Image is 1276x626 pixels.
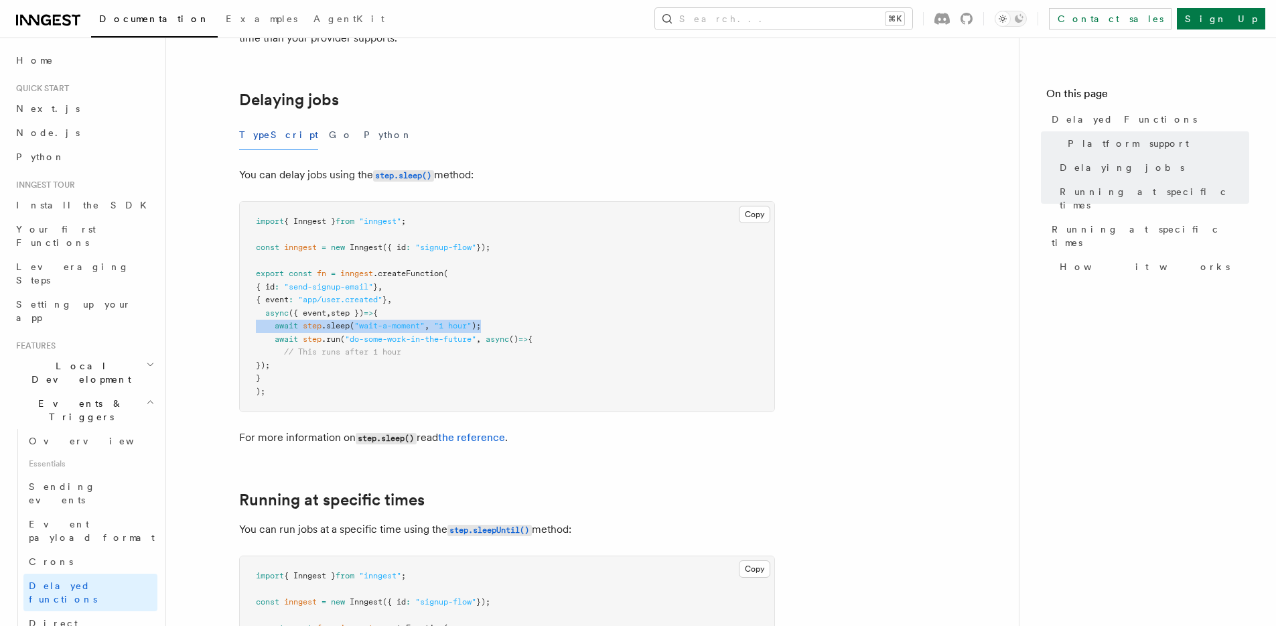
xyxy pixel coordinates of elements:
span: .sleep [322,321,350,330]
span: new [331,243,345,252]
span: Examples [226,13,297,24]
span: import [256,571,284,580]
code: step.sleep() [373,170,434,182]
button: Copy [739,560,770,578]
span: ( [350,321,354,330]
span: => [518,334,528,344]
button: Local Development [11,354,157,391]
span: await [275,321,298,330]
span: // This runs after 1 hour [284,347,401,357]
span: Sending events [29,481,96,505]
a: Overview [23,429,157,453]
span: { id [256,282,275,292]
span: : [275,282,279,292]
span: "signup-flow" [415,243,476,252]
a: Examples [218,4,305,36]
span: ( [340,334,345,344]
code: step.sleep() [356,433,417,444]
span: } [373,282,378,292]
span: "wait-a-moment" [354,321,425,330]
button: Search...⌘K [655,8,912,29]
a: Delaying jobs [239,90,339,109]
a: Home [11,48,157,72]
span: Event payload format [29,519,155,543]
span: "app/user.created" [298,295,382,304]
a: Running at specific times [1054,180,1249,217]
span: ); [256,387,265,396]
span: ; [401,571,406,580]
span: async [265,308,289,318]
a: Node.js [11,121,157,145]
span: inngest [284,243,317,252]
span: Events & Triggers [11,397,146,424]
span: = [322,597,326,607]
span: ( [443,269,448,278]
a: Contact sales [1049,8,1172,29]
p: You can run jobs at a specific time using the method: [239,520,775,540]
span: Install the SDK [16,200,155,210]
span: , [425,321,429,330]
a: Next.js [11,97,157,121]
span: } [382,295,387,304]
span: Overview [29,436,167,446]
a: Delaying jobs [1054,155,1249,180]
span: , [387,295,392,304]
a: step.sleep() [373,168,434,181]
a: Install the SDK [11,193,157,217]
a: Crons [23,550,157,574]
span: "signup-flow" [415,597,476,607]
span: const [289,269,312,278]
span: , [378,282,382,292]
span: step }) [331,308,364,318]
code: step.sleepUntil() [447,525,532,536]
span: export [256,269,284,278]
span: }); [256,361,270,370]
kbd: ⌘K [885,12,904,25]
span: async [486,334,509,344]
button: Toggle dark mode [995,11,1027,27]
span: ; [401,216,406,226]
span: "inngest" [359,571,401,580]
button: TypeScript [239,120,318,150]
a: Setting up your app [11,292,157,330]
span: import [256,216,284,226]
span: Home [16,54,54,67]
a: Running at specific times [1046,217,1249,255]
span: Inngest tour [11,180,75,190]
p: You can delay jobs using the method: [239,166,775,185]
h4: On this page [1046,86,1249,107]
span: Inngest [350,243,382,252]
span: Inngest [350,597,382,607]
a: Documentation [91,4,218,38]
span: new [331,597,345,607]
span: ); [472,321,481,330]
span: ({ event [289,308,326,318]
span: from [336,216,354,226]
span: Delayed Functions [1052,113,1197,126]
span: { event [256,295,289,304]
span: Essentials [23,453,157,475]
span: await [275,334,298,344]
a: How it works [1054,255,1249,279]
span: => [364,308,373,318]
span: Features [11,340,56,351]
a: Delayed Functions [1046,107,1249,131]
span: const [256,597,279,607]
span: , [476,334,481,344]
span: Node.js [16,127,80,138]
button: Go [329,120,353,150]
a: Delayed functions [23,574,157,611]
a: Python [11,145,157,169]
span: , [326,308,331,318]
span: Delaying jobs [1060,161,1184,174]
span: Setting up your app [16,299,131,323]
span: Delayed functions [29,580,97,605]
span: : [289,295,293,304]
span: = [331,269,336,278]
span: step [303,321,322,330]
span: "do-some-work-in-the-future" [345,334,476,344]
span: "inngest" [359,216,401,226]
span: = [322,243,326,252]
span: { [528,334,533,344]
a: step.sleepUntil() [447,523,532,536]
